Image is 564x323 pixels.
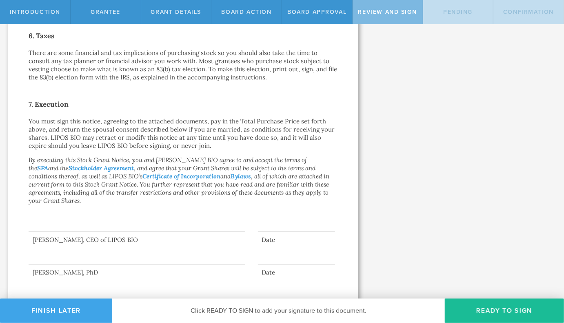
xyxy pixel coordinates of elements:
h2: 6. Taxes [29,29,338,42]
span: Confirmation [503,9,554,15]
p: You must sign this notice, agreeing to the attached documents, pay in the Total Purchase Price se... [29,117,338,150]
span: Pending [443,9,473,15]
div: [PERSON_NAME], PhD [29,269,245,277]
span: Introduction [10,9,60,15]
span: Grant Details [151,9,202,15]
div: Date [258,269,335,277]
span: Grantee [91,9,120,15]
p: There are some financial and tax implications of purchasing stock so you should also take the tim... [29,49,338,81]
a: Certificate of Incorporation [142,173,220,180]
span: Click READY TO SIGN to add your signature to this document. [191,307,366,315]
span: Board Action [222,9,272,15]
h2: 7. Execution [29,98,338,111]
button: Ready to Sign [445,299,564,323]
em: By executing this Stock Grant Notice, you and [PERSON_NAME] BIO agree to and accept the terms of ... [29,156,329,205]
span: Review and Sign [358,9,417,15]
span: Board Approval [287,9,346,15]
a: Bylaws [231,173,251,180]
a: Stockholder Agreement [69,165,134,172]
a: SPA [37,165,48,172]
